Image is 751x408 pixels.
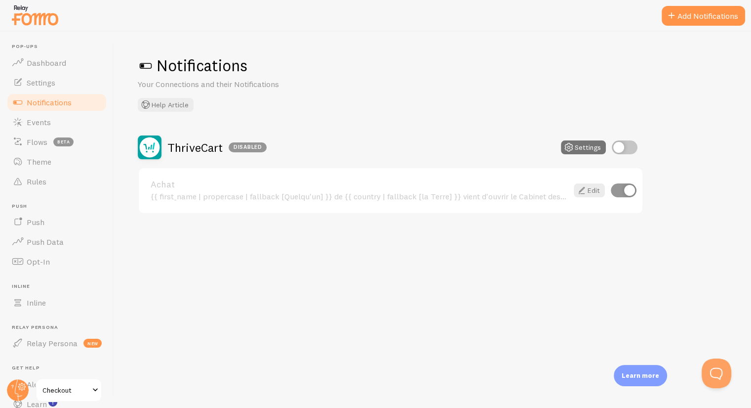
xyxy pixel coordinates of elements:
a: Inline [6,293,108,313]
span: Push Data [27,237,64,247]
svg: <p>Watch New Feature Tutorials!</p> [48,398,57,407]
span: Theme [27,157,51,167]
span: Flows [27,137,47,147]
span: Relay Persona [12,324,108,331]
h2: ThriveCart [167,140,267,155]
a: Checkout [36,378,102,402]
a: Push [6,212,108,232]
span: Relay Persona [27,338,78,348]
a: Achat [151,180,568,189]
a: Edit [574,183,605,197]
iframe: Help Scout Beacon - Open [702,359,731,388]
span: Inline [12,283,108,290]
span: Inline [27,298,46,308]
a: Events [6,112,108,132]
p: Learn more [622,371,659,380]
span: Alerts [27,379,48,389]
h1: Notifications [138,55,727,76]
span: Checkout [42,384,89,396]
a: Dashboard [6,53,108,73]
span: Events [27,117,51,127]
p: Your Connections and their Notifications [138,79,375,90]
span: beta [53,137,74,146]
span: Opt-In [27,257,50,267]
div: {{ first_name | propercase | fallback [Quelqu'un] }} de {{ country | fallback [la Terre] }} vient... [151,192,568,201]
span: Rules [27,177,46,186]
span: Notifications [27,97,72,107]
div: Learn more [614,365,667,386]
a: Relay Persona new [6,333,108,353]
a: Rules [6,172,108,191]
button: Settings [561,140,606,154]
span: Get Help [12,365,108,371]
span: Pop-ups [12,44,108,50]
a: Theme [6,152,108,172]
a: Notifications [6,92,108,112]
a: Alerts [6,374,108,394]
button: Help Article [138,98,194,112]
div: Disabled [229,142,267,152]
img: ThriveCart [138,136,161,159]
a: Flows beta [6,132,108,152]
span: Push [27,217,44,227]
img: fomo-relay-logo-orange.svg [10,2,60,28]
span: Push [12,203,108,210]
a: Push Data [6,232,108,252]
span: Dashboard [27,58,66,68]
span: new [83,339,102,348]
a: Opt-In [6,252,108,272]
a: Settings [6,73,108,92]
span: Settings [27,78,55,88]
